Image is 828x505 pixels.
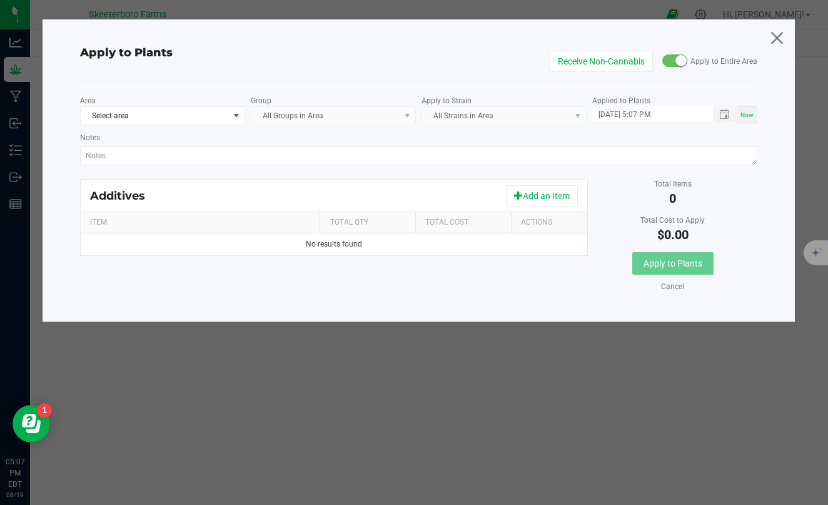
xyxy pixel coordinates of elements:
[644,258,702,268] span: Apply to Plants
[588,180,757,188] p: Total Items
[251,95,416,106] p: Group
[80,46,173,59] span: Apply to Plants
[415,212,511,233] th: Total Cost
[422,95,587,106] p: Apply to Strain
[713,106,737,122] span: Toggle popup
[37,403,52,418] iframe: Resource center unread badge
[511,212,587,233] th: Actions
[740,111,754,118] span: Now
[632,252,714,275] button: Apply to Plants
[687,57,757,66] span: Apply to Entire Area
[81,107,229,125] span: Select area
[13,405,50,442] iframe: Resource center
[588,227,757,242] p: $0.00
[80,132,100,143] label: Notes
[320,212,415,233] th: Total Qty
[592,95,757,106] p: Applied to Plants
[550,51,653,72] button: Receive Non-Cannabis
[661,282,684,292] a: Cancel
[90,189,154,203] div: Additives
[506,185,578,207] button: Add an Item
[80,95,245,106] p: Area
[588,191,757,206] p: 0
[306,240,362,248] span: No results found
[81,212,320,233] th: Item
[592,106,700,122] input: Applied Datetime
[588,216,757,225] p: Total Cost to Apply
